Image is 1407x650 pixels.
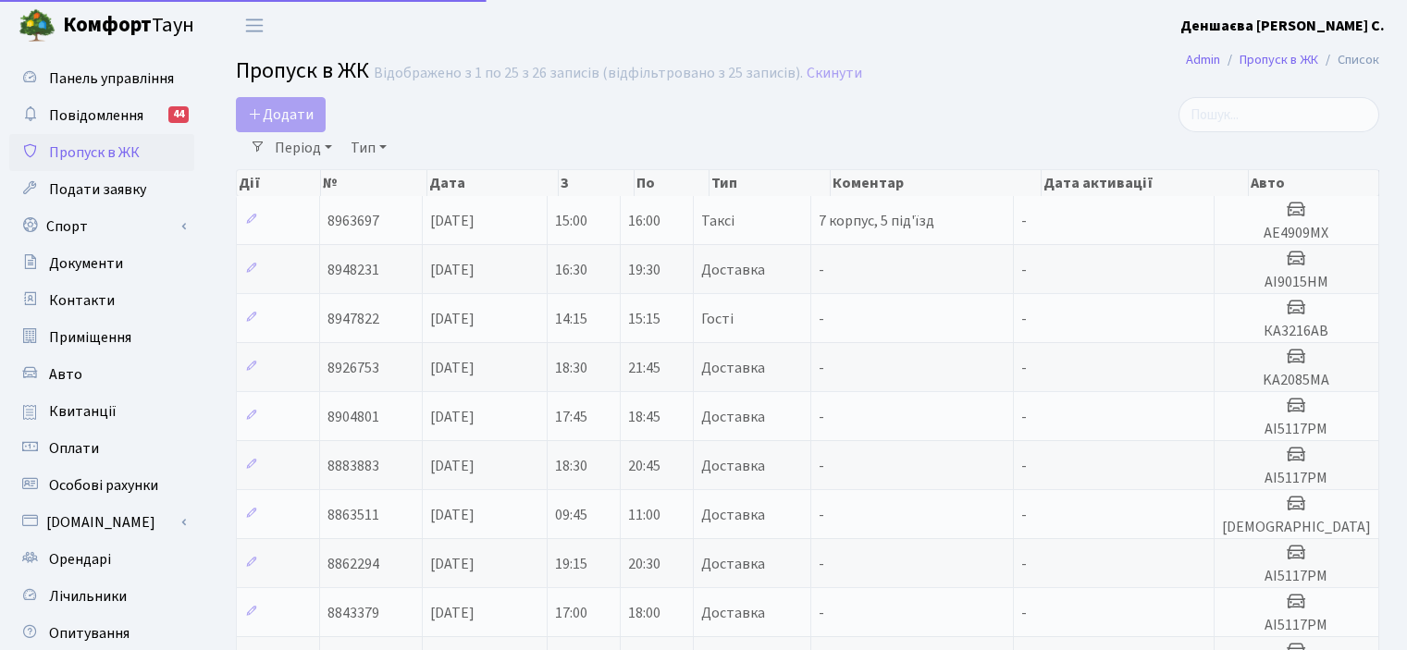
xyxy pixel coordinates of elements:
[1180,16,1385,36] b: Деншаєва [PERSON_NAME] С.
[430,260,475,280] span: [DATE]
[19,7,56,44] img: logo.png
[49,327,131,348] span: Приміщення
[49,179,146,200] span: Подати заявку
[1222,568,1371,585] h5: АІ5117РМ
[819,407,824,427] span: -
[237,170,321,196] th: Дії
[1021,260,1027,280] span: -
[710,170,831,196] th: Тип
[9,319,194,356] a: Приміщення
[701,508,765,522] span: Доставка
[327,603,379,623] span: 8843379
[1222,323,1371,340] h5: КА3216АВ
[555,603,587,623] span: 17:00
[49,438,99,459] span: Оплати
[9,578,194,615] a: Лічильники
[1021,211,1027,231] span: -
[819,358,824,378] span: -
[819,456,824,476] span: -
[427,170,559,196] th: Дата
[559,170,635,196] th: З
[1222,470,1371,487] h5: АІ5117РМ
[327,309,379,329] span: 8947822
[9,97,194,134] a: Повідомлення44
[49,549,111,570] span: Орендарі
[430,554,475,574] span: [DATE]
[1180,15,1385,37] a: Деншаєва [PERSON_NAME] С.
[628,603,660,623] span: 18:00
[807,65,862,82] a: Скинути
[327,407,379,427] span: 8904801
[9,430,194,467] a: Оплати
[327,554,379,574] span: 8862294
[9,356,194,393] a: Авто
[9,208,194,245] a: Спорт
[1249,170,1378,196] th: Авто
[1021,407,1027,427] span: -
[1222,372,1371,389] h5: KA2085MA
[555,260,587,280] span: 16:30
[49,290,115,311] span: Контакти
[343,132,394,164] a: Тип
[9,171,194,208] a: Подати заявку
[9,467,194,504] a: Особові рахунки
[1222,617,1371,634] h5: АІ5117РМ
[327,211,379,231] span: 8963697
[628,505,660,525] span: 11:00
[819,505,824,525] span: -
[9,393,194,430] a: Квитанції
[9,60,194,97] a: Панель управління
[555,554,587,574] span: 19:15
[628,554,660,574] span: 20:30
[63,10,194,42] span: Таун
[555,309,587,329] span: 14:15
[49,68,174,89] span: Панель управління
[819,260,824,280] span: -
[701,557,765,571] span: Доставка
[555,456,587,476] span: 18:30
[321,170,427,196] th: №
[327,260,379,280] span: 8948231
[701,459,765,473] span: Доставка
[1158,41,1407,80] nav: breadcrumb
[49,401,117,422] span: Квитанції
[430,456,475,476] span: [DATE]
[49,475,158,496] span: Особові рахунки
[327,505,379,525] span: 8863511
[1021,309,1027,329] span: -
[168,106,189,123] div: 44
[327,358,379,378] span: 8926753
[628,456,660,476] span: 20:45
[248,104,314,125] span: Додати
[555,358,587,378] span: 18:30
[1222,274,1371,291] h5: AI9015НМ
[628,407,660,427] span: 18:45
[819,309,824,329] span: -
[430,603,475,623] span: [DATE]
[236,97,326,132] a: Додати
[9,282,194,319] a: Контакти
[819,603,824,623] span: -
[63,10,152,40] b: Комфорт
[555,407,587,427] span: 17:45
[430,505,475,525] span: [DATE]
[1021,456,1027,476] span: -
[701,263,765,277] span: Доставка
[819,554,824,574] span: -
[701,214,734,228] span: Таксі
[9,541,194,578] a: Орендарі
[701,410,765,424] span: Доставка
[628,260,660,280] span: 19:30
[555,505,587,525] span: 09:45
[1186,50,1220,69] a: Admin
[628,358,660,378] span: 21:45
[430,358,475,378] span: [DATE]
[231,10,278,41] button: Переключити навігацію
[628,211,660,231] span: 16:00
[1042,170,1249,196] th: Дата активації
[327,456,379,476] span: 8883883
[9,245,194,282] a: Документи
[267,132,339,164] a: Період
[635,170,710,196] th: По
[628,309,660,329] span: 15:15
